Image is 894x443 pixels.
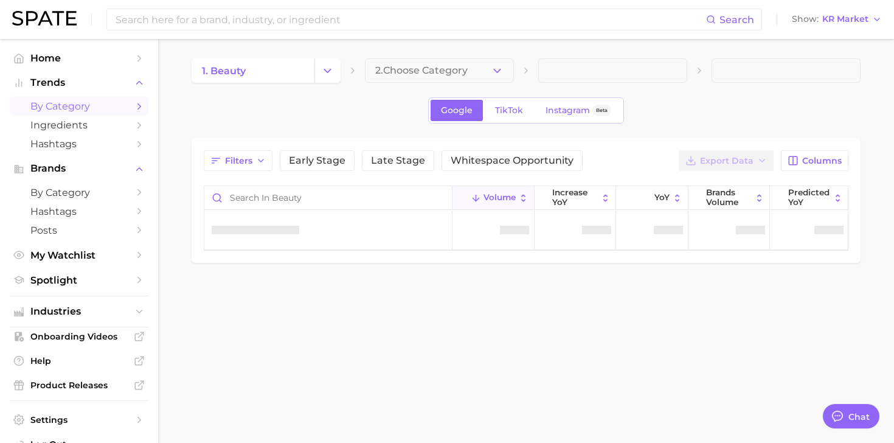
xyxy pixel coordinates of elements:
[535,186,616,210] button: increase YoY
[10,97,148,116] a: by Category
[770,186,848,210] button: Predicted YoY
[792,16,819,23] span: Show
[30,52,128,64] span: Home
[114,9,706,30] input: Search here for a brand, industry, or ingredient
[375,65,468,76] span: 2. Choose Category
[10,116,148,134] a: Ingredients
[10,202,148,221] a: Hashtags
[616,186,688,210] button: YoY
[10,134,148,153] a: Hashtags
[654,193,670,203] span: YoY
[30,414,128,425] span: Settings
[483,193,516,203] span: Volume
[314,58,341,83] button: Change Category
[30,77,128,88] span: Trends
[30,138,128,150] span: Hashtags
[10,271,148,290] a: Spotlight
[688,186,770,210] button: Brands Volume
[10,159,148,178] button: Brands
[371,156,425,166] span: Late Stage
[30,249,128,261] span: My Watchlist
[495,105,523,116] span: TikTok
[700,156,754,166] span: Export Data
[365,58,514,83] button: 2.Choose Category
[12,11,77,26] img: SPATE
[10,183,148,202] a: by Category
[192,58,314,83] a: 1. beauty
[10,327,148,346] a: Onboarding Videos
[552,188,597,207] span: increase YoY
[30,355,128,366] span: Help
[822,16,868,23] span: KR Market
[30,187,128,198] span: by Category
[202,65,246,77] span: 1. beauty
[788,188,830,207] span: Predicted YoY
[706,188,751,207] span: Brands Volume
[30,100,128,112] span: by Category
[596,105,608,116] span: Beta
[679,150,774,171] button: Export Data
[485,100,533,121] a: TikTok
[10,246,148,265] a: My Watchlist
[30,225,128,236] span: Posts
[10,302,148,321] button: Industries
[789,12,885,27] button: ShowKR Market
[204,150,272,171] button: Filters
[10,74,148,92] button: Trends
[30,206,128,217] span: Hashtags
[30,306,128,317] span: Industries
[10,221,148,240] a: Posts
[289,156,345,166] span: Early Stage
[30,274,128,286] span: Spotlight
[30,119,128,131] span: Ingredients
[10,376,148,394] a: Product Releases
[802,156,842,166] span: Columns
[546,105,590,116] span: Instagram
[451,156,573,166] span: Whitespace Opportunity
[781,150,848,171] button: Columns
[441,105,473,116] span: Google
[10,352,148,370] a: Help
[10,49,148,68] a: Home
[719,14,754,26] span: Search
[431,100,483,121] a: Google
[10,411,148,429] a: Settings
[225,156,252,166] span: Filters
[30,380,128,391] span: Product Releases
[204,186,452,209] input: Search in beauty
[535,100,622,121] a: InstagramBeta
[30,163,128,174] span: Brands
[452,186,534,210] button: Volume
[30,331,128,342] span: Onboarding Videos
